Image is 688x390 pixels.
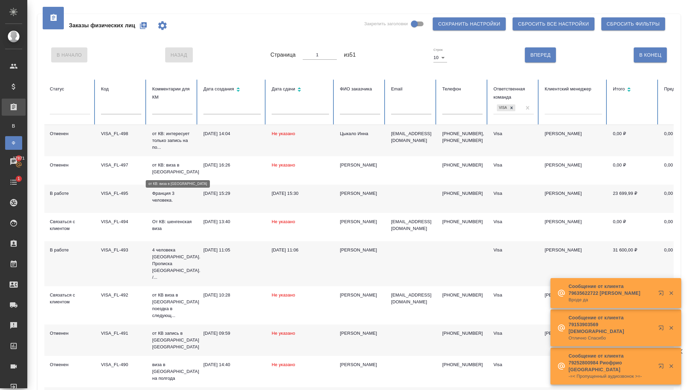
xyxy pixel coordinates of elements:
td: [PERSON_NAME] [539,241,607,286]
div: [PERSON_NAME] [340,247,380,254]
div: Отменен [50,130,90,137]
div: VISA_FL-492 [101,292,141,299]
p: Сообщение от клиента 79153903569 [DEMOGRAPHIC_DATA] [569,314,654,335]
button: Закрыть [664,363,678,369]
button: В Конец [634,47,667,62]
div: [DATE] 09:59 [203,330,261,337]
span: Закрепить заголовки [364,20,408,27]
span: Не указано [272,362,295,367]
div: ФИО заказчика [340,85,380,93]
span: Страница [271,51,296,59]
span: Сбросить фильтры [607,20,660,28]
p: [EMAIL_ADDRESS][DOMAIN_NAME] [391,130,431,144]
div: В работе [50,247,90,254]
div: [PERSON_NAME] [340,292,380,299]
div: Visa [493,162,534,169]
p: [PHONE_NUMBER] [442,190,483,197]
div: Сортировка [272,85,329,95]
p: [EMAIL_ADDRESS][DOMAIN_NAME] [391,218,431,232]
div: VISA_FL-490 [101,361,141,368]
p: [EMAIL_ADDRESS][DOMAIN_NAME] [391,292,431,305]
td: 0,00 ₽ [607,213,659,241]
span: Не указано [272,331,295,336]
div: VISA_FL-495 [101,190,141,197]
span: Вперед [530,51,550,59]
div: Статус [50,85,90,93]
button: Закрыть [664,325,678,331]
a: Ф [5,136,22,150]
span: Не указано [272,131,295,136]
div: Email [391,85,431,93]
button: Открыть в новой вкладке [654,286,671,303]
span: Сбросить все настройки [518,20,589,28]
p: [PHONE_NUMBER] [442,292,483,299]
button: Сохранить настройки [433,17,506,30]
div: VISA_FL-497 [101,162,141,169]
a: В [5,119,22,133]
div: Телефон [442,85,483,93]
button: Закрыть [664,290,678,296]
div: В работе [50,190,90,197]
div: [DATE] 16:26 [203,162,261,169]
p: 4 человека [GEOGRAPHIC_DATA]. Прописка [GEOGRAPHIC_DATA]. /... [152,247,192,281]
span: В [9,122,19,129]
div: [DATE] 14:04 [203,130,261,137]
span: 1 [13,175,24,182]
div: VISA_FL-493 [101,247,141,254]
div: Сортировка [613,85,653,95]
div: Отменен [50,361,90,368]
p: Сообщение от клиента 79635622722 [PERSON_NAME] [569,283,654,297]
button: Создать [135,17,152,34]
button: Открыть в новой вкладке [654,359,671,376]
td: [PERSON_NAME] [539,213,607,241]
span: 17871 [9,155,29,162]
td: [PERSON_NAME] [539,125,607,156]
div: [PERSON_NAME] [340,190,380,197]
div: [DATE] 11:06 [272,247,329,254]
a: 17871 [2,153,26,170]
button: Сбросить все настройки [513,17,594,30]
td: 0,00 ₽ [607,125,659,156]
span: В Конец [639,51,661,59]
div: [PERSON_NAME] [340,162,380,169]
div: Код [101,85,141,93]
div: Комментарии для КМ [152,85,192,101]
p: Отлично Спасибо [569,335,654,342]
div: Связаться с клиентом [50,218,90,232]
div: [DATE] 10:28 [203,292,261,299]
span: Сохранить настройки [438,20,500,28]
p: Вроде да [569,297,654,303]
div: [PERSON_NAME] [340,330,380,337]
div: Visa [493,361,534,368]
div: [DATE] 13:40 [203,218,261,225]
span: Заказы физических лиц [69,21,135,30]
span: Ф [9,140,19,146]
p: от КВ: интересует только запись на по... [152,130,192,151]
p: виза в [GEOGRAPHIC_DATA] на полгода [152,361,192,382]
div: [DATE] 15:30 [272,190,329,197]
div: Клиентский менеджер [545,85,602,93]
span: Не указано [272,162,295,168]
div: VISA_FL-498 [101,130,141,137]
button: Вперед [525,47,556,62]
span: Не указано [272,219,295,224]
td: 23 699,99 ₽ [607,185,659,213]
td: 0,00 ₽ [607,156,659,185]
div: [DATE] 15:29 [203,190,261,197]
p: от КВ: виза в [GEOGRAPHIC_DATA] [152,162,192,175]
span: из 51 [344,51,356,59]
div: [PERSON_NAME] [340,361,380,368]
a: 1 [2,174,26,191]
div: Visa [493,190,534,197]
td: 31 600,00 ₽ [607,241,659,286]
button: Сбросить фильтры [601,17,665,30]
td: [PERSON_NAME] [539,324,607,356]
div: Visa [493,130,534,137]
p: [PHONE_NUMBER], [PHONE_NUMBER] [442,130,483,144]
div: Связаться с клиентом [50,292,90,305]
label: Строк [433,48,443,52]
td: [PERSON_NAME] [539,156,607,185]
div: Сортировка [203,85,261,95]
td: [PERSON_NAME] [539,286,607,324]
div: [PERSON_NAME] [340,218,380,225]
